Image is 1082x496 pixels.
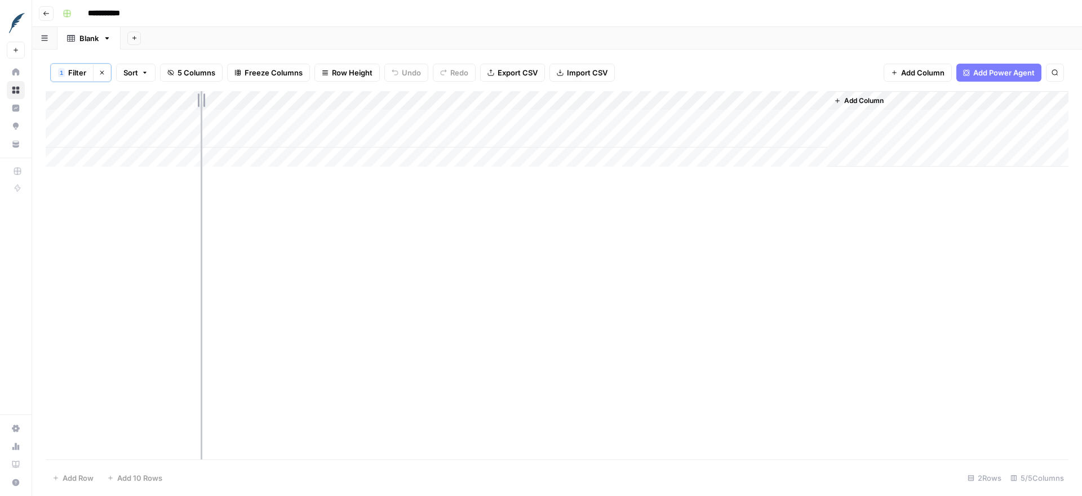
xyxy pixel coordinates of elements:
[46,469,100,487] button: Add Row
[973,67,1035,78] span: Add Power Agent
[450,67,468,78] span: Redo
[7,63,25,81] a: Home
[245,67,303,78] span: Freeze Columns
[956,64,1041,82] button: Add Power Agent
[117,472,162,484] span: Add 10 Rows
[7,135,25,153] a: Your Data
[884,64,952,82] button: Add Column
[79,33,99,44] div: Blank
[7,13,27,33] img: FreeWill Logo
[7,9,25,37] button: Workspace: FreeWill
[178,67,215,78] span: 5 Columns
[1006,469,1068,487] div: 5/5 Columns
[480,64,545,82] button: Export CSV
[7,99,25,117] a: Insights
[901,67,944,78] span: Add Column
[227,64,310,82] button: Freeze Columns
[7,437,25,455] a: Usage
[7,419,25,437] a: Settings
[402,67,421,78] span: Undo
[433,64,476,82] button: Redo
[844,96,884,106] span: Add Column
[60,68,63,77] span: 1
[51,64,93,82] button: 1Filter
[549,64,615,82] button: Import CSV
[57,27,121,50] a: Blank
[7,473,25,491] button: Help + Support
[160,64,223,82] button: 5 Columns
[123,67,138,78] span: Sort
[7,455,25,473] a: Learning Hub
[314,64,380,82] button: Row Height
[7,81,25,99] a: Browse
[116,64,156,82] button: Sort
[498,67,538,78] span: Export CSV
[68,67,86,78] span: Filter
[100,469,169,487] button: Add 10 Rows
[830,93,888,108] button: Add Column
[567,67,607,78] span: Import CSV
[58,68,65,77] div: 1
[332,67,373,78] span: Row Height
[7,117,25,135] a: Opportunities
[963,469,1006,487] div: 2 Rows
[384,64,428,82] button: Undo
[63,472,94,484] span: Add Row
